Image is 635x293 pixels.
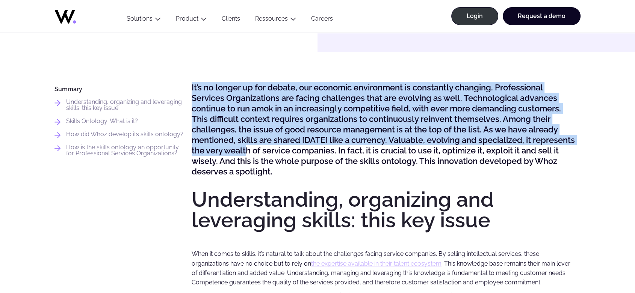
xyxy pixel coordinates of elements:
a: Login [451,7,498,25]
p: It’s no longer up for debate, our economic environment is constantly changing. Professional Servi... [192,82,576,177]
h4: Summary [54,86,184,93]
a: Ressources [255,15,288,22]
a: How is the skills ontology an opportunity for Professional Services Organizations? [66,144,184,156]
button: Solutions [119,15,168,25]
a: Product [176,15,198,22]
a: Skills Ontology: What is it? [66,118,138,124]
a: How did Whoz develop its skills ontology? [66,131,183,137]
a: Careers [304,15,340,25]
a: Clients [214,15,248,25]
button: Ressources [248,15,304,25]
p: When it comes to skills, it’s natural to talk about the challenges facing service companies. By s... [192,249,576,287]
a: Request a demo [503,7,581,25]
iframe: Chatbot [585,243,624,282]
a: Understanding, organizing and leveraging skills: this key issue [66,99,184,111]
h2: Understanding, organizing and leveraging skills: this key issue [192,189,576,230]
a: the expertise available in their talent ecosystem [311,260,441,267]
button: Product [168,15,214,25]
